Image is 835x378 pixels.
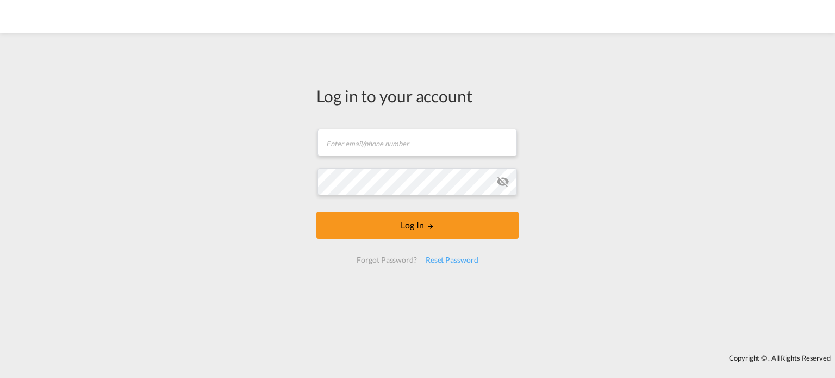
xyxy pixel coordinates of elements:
div: Reset Password [421,250,483,270]
div: Forgot Password? [352,250,421,270]
input: Enter email/phone number [317,129,517,156]
button: LOGIN [316,212,519,239]
md-icon: icon-eye-off [496,175,509,188]
div: Log in to your account [316,84,519,107]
